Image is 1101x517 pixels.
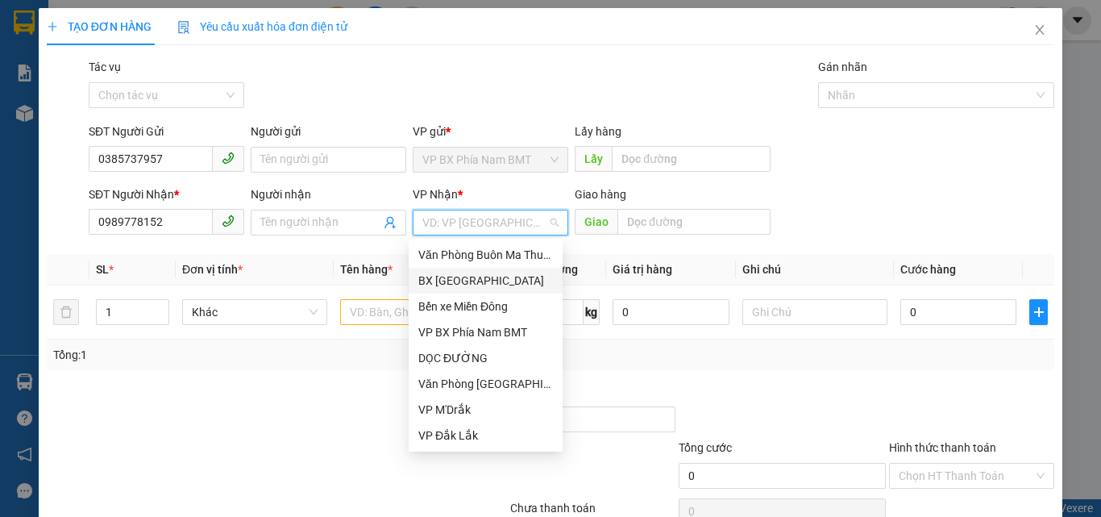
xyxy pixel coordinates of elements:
div: Văn Phòng Buôn Ma Thuột [409,242,563,268]
div: Văn Phòng [GEOGRAPHIC_DATA] [418,375,553,393]
div: DỌC ĐƯỜNG [418,349,553,367]
label: Hình thức thanh toán [889,441,996,454]
span: TẠO ĐƠN HÀNG [47,20,152,33]
span: Lấy [575,146,612,172]
span: Giá trị hàng [613,263,672,276]
span: kg [584,299,600,325]
img: icon [177,21,190,34]
span: plus [1030,306,1047,319]
input: Dọc đường [617,209,771,235]
div: BX [GEOGRAPHIC_DATA] [418,272,553,290]
span: Đơn vị tính [182,263,243,276]
span: phone [222,215,235,227]
div: VP M'Drắk [418,401,553,419]
input: Dọc đường [612,146,771,172]
div: Người gửi [251,123,406,140]
div: 2.250.000 [12,15,129,55]
span: TH: [12,15,35,32]
div: Tổng: 1 [53,346,426,364]
input: 0 [613,299,729,325]
th: Ghi chú [736,254,894,286]
input: VD: Bàn, Ghế [340,299,485,325]
span: SL [96,263,109,276]
span: VP BX Phía Nam BMT [422,148,559,172]
span: plus [47,21,58,32]
span: Tên hàng [340,263,393,276]
div: SĐT Người Gửi [89,123,244,140]
div: Bến xe Miền Đông [418,298,553,315]
button: plus [1029,299,1048,325]
button: Close [1017,8,1062,53]
div: VP gửi [413,123,568,140]
span: Giao hàng [575,188,626,201]
div: VP M'Drắk [409,397,563,423]
div: Người nhận [251,186,406,203]
span: close [1033,23,1046,36]
div: Văn Phòng Tân Phú [409,371,563,397]
span: Tổng cước [679,441,732,454]
div: DỌC ĐƯỜNG [409,345,563,371]
label: Gán nhãn [818,60,867,73]
div: VP BX Phía Nam BMT [409,319,563,345]
span: Yêu cầu xuất hóa đơn điện tử [177,20,347,33]
span: Lấy hàng [575,125,621,138]
span: phone [222,152,235,165]
span: SL [63,83,85,106]
div: VPBXPN1408250005 [137,116,251,155]
div: VP Đắk Lắk [418,427,553,444]
div: Bến xe Miền Đông [409,294,563,319]
label: Tác vụ [89,60,121,73]
span: VP Nhận [413,188,458,201]
span: Khác [192,300,318,324]
span: user-add [384,216,397,229]
div: Tên hàng: 1 THÙNG GIẤY ( : 1 ) [14,65,251,105]
div: BX Tây Ninh [409,268,563,294]
div: VP Đắk Lắk [409,423,563,448]
div: SĐT Người Nhận [89,186,244,203]
div: VP BX Phía Nam BMT [418,323,553,341]
span: Giao [575,209,617,235]
div: Văn Phòng Buôn Ma Thuột [418,246,553,264]
input: Ghi Chú [742,299,887,325]
span: Cước hàng [900,263,956,276]
button: delete [53,299,79,325]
